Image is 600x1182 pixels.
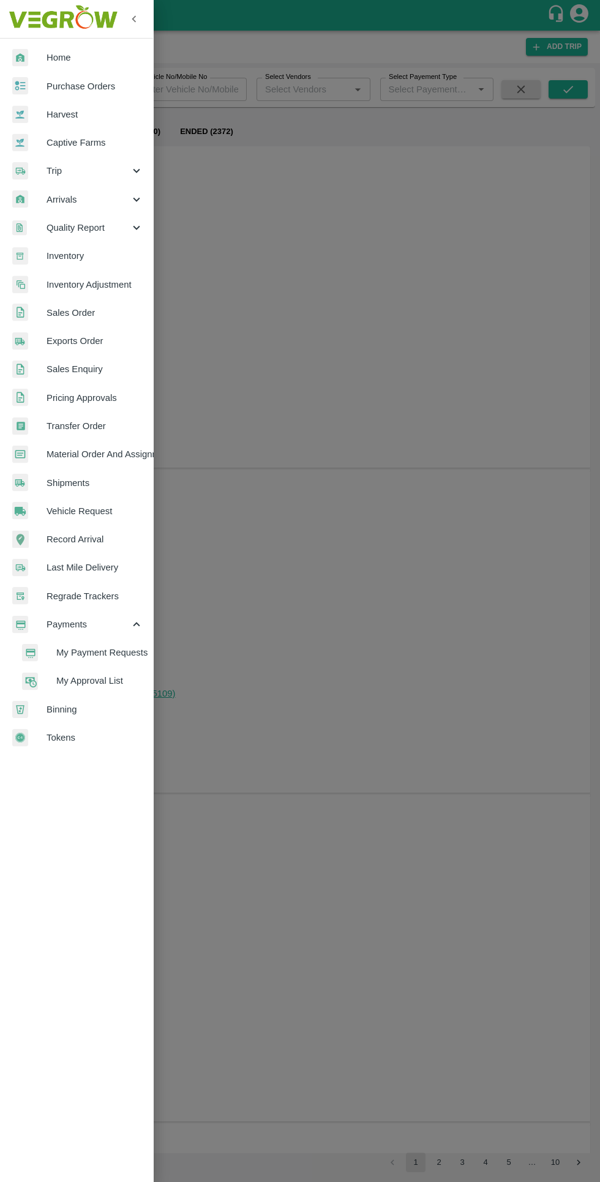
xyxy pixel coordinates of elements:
[10,667,153,695] a: approvalMy Approval List
[12,417,28,435] img: whTransfer
[12,361,28,378] img: sales
[12,446,28,463] img: centralMaterial
[47,249,143,263] span: Inventory
[47,51,143,64] span: Home
[47,476,143,490] span: Shipments
[47,306,143,320] span: Sales Order
[12,162,28,180] img: delivery
[47,164,130,178] span: Trip
[12,332,28,350] img: shipments
[12,275,28,293] img: inventory
[47,618,130,631] span: Payments
[12,559,28,577] img: delivery
[12,190,28,208] img: whArrival
[47,504,143,518] span: Vehicle Request
[12,701,28,718] img: bin
[12,587,28,605] img: whTracker
[47,334,143,348] span: Exports Order
[47,447,143,461] span: Material Order And Assignment
[12,133,28,152] img: harvest
[22,672,38,690] img: approval
[12,531,29,548] img: recordArrival
[12,474,28,492] img: shipments
[47,362,143,376] span: Sales Enquiry
[47,419,143,433] span: Transfer Order
[47,533,143,546] span: Record Arrival
[12,220,27,236] img: qualityReport
[12,304,28,321] img: sales
[47,731,143,744] span: Tokens
[47,136,143,149] span: Captive Farms
[12,729,28,747] img: tokens
[12,77,28,95] img: reciept
[47,108,143,121] span: Harvest
[12,389,28,406] img: sales
[12,247,28,265] img: whInventory
[47,278,143,291] span: Inventory Adjustment
[10,638,153,667] a: paymentMy Payment Requests
[22,644,38,662] img: payment
[47,80,143,93] span: Purchase Orders
[47,193,130,206] span: Arrivals
[47,221,130,234] span: Quality Report
[12,105,28,124] img: harvest
[12,49,28,67] img: whArrival
[47,589,143,603] span: Regrade Trackers
[56,646,143,659] span: My Payment Requests
[47,703,143,716] span: Binning
[56,674,143,687] span: My Approval List
[12,502,28,520] img: vehicle
[47,561,143,574] span: Last Mile Delivery
[47,391,143,405] span: Pricing Approvals
[12,616,28,634] img: payment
